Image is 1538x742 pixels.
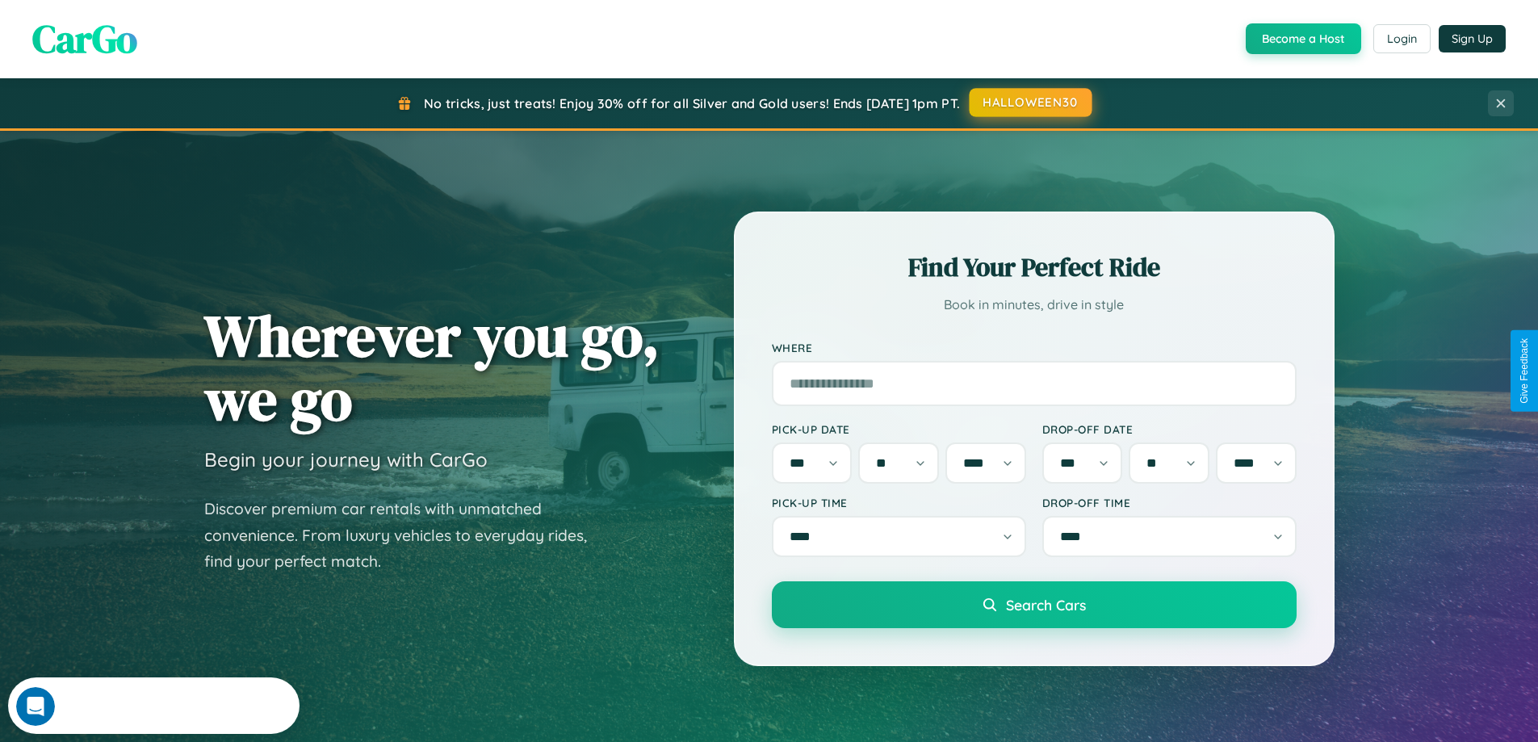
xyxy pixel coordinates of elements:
[32,12,137,65] span: CarGo
[1246,23,1361,54] button: Become a Host
[1042,422,1297,436] label: Drop-off Date
[204,496,608,575] p: Discover premium car rentals with unmatched convenience. From luxury vehicles to everyday rides, ...
[772,249,1297,285] h2: Find Your Perfect Ride
[204,304,660,431] h1: Wherever you go, we go
[1439,25,1506,52] button: Sign Up
[424,95,960,111] span: No tricks, just treats! Enjoy 30% off for all Silver and Gold users! Ends [DATE] 1pm PT.
[1373,24,1431,53] button: Login
[772,581,1297,628] button: Search Cars
[16,687,55,726] iframe: Intercom live chat
[970,88,1092,117] button: HALLOWEEN30
[772,422,1026,436] label: Pick-up Date
[772,496,1026,509] label: Pick-up Time
[772,341,1297,354] label: Where
[1042,496,1297,509] label: Drop-off Time
[8,677,300,734] iframe: Intercom live chat discovery launcher
[204,447,488,472] h3: Begin your journey with CarGo
[772,293,1297,317] p: Book in minutes, drive in style
[1006,596,1086,614] span: Search Cars
[1519,338,1530,404] div: Give Feedback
